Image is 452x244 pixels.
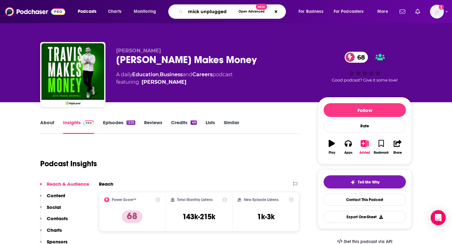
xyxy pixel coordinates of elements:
[47,181,89,187] p: Reach & Audience
[374,151,389,155] div: Bookmark
[377,7,388,16] span: More
[40,204,61,216] button: Social
[439,5,444,10] svg: Add a profile image
[294,7,331,17] button: open menu
[142,78,186,86] div: [PERSON_NAME]
[332,78,398,82] span: Good podcast? Give it some love!
[299,7,323,16] span: For Business
[47,215,68,221] p: Contacts
[132,72,159,77] a: Education
[345,52,368,63] a: 68
[47,227,62,233] p: Charts
[171,119,196,134] a: Credits49
[83,120,94,125] img: Podchaser Pro
[224,119,239,134] a: Similar
[236,8,267,15] button: Open AdvancedNew
[134,7,156,16] span: Monitoring
[112,198,136,202] h2: Power Score™
[257,212,275,221] h3: 1k-3k
[183,72,192,77] span: and
[108,7,121,16] span: Charts
[324,119,406,132] div: Rate
[73,7,105,17] button: open menu
[116,78,233,86] span: featuring
[126,120,135,125] div: 1225
[177,198,213,202] h2: Total Monthly Listens
[430,5,444,19] button: Show profile menu
[373,7,396,17] button: open menu
[430,5,444,19] span: Logged in as PTEPR25
[430,5,444,19] img: User Profile
[334,7,364,16] span: For Podcasters
[40,193,65,204] button: Content
[191,120,196,125] div: 49
[324,194,406,206] a: Contact This Podcast
[104,7,125,17] a: Charts
[324,175,406,188] button: tell me why sparkleTell Me Why
[192,72,213,77] a: Careers
[103,119,135,134] a: Episodes1225
[351,52,368,63] span: 68
[186,7,236,17] input: Search podcasts, credits, & more...
[63,119,94,134] a: InsightsPodchaser Pro
[373,136,389,158] button: Bookmark
[358,180,379,185] span: Tell Me Why
[40,227,62,239] button: Charts
[350,180,355,185] img: tell me why sparkle
[5,6,65,18] img: Podchaser - Follow, Share and Rate Podcasts
[182,212,215,221] h3: 143k-215k
[99,181,113,187] h2: Reach
[116,48,161,54] span: [PERSON_NAME]
[144,119,162,134] a: Reviews
[329,151,335,155] div: Play
[239,10,265,13] span: Open Advanced
[256,4,267,10] span: New
[324,103,406,117] button: Follow
[330,7,373,17] button: open menu
[116,71,233,86] div: A daily podcast
[390,136,406,158] button: Share
[244,198,278,202] h2: New Episode Listens
[78,7,96,16] span: Podcasts
[357,136,373,158] button: Added
[160,72,183,77] a: Business
[122,210,143,223] p: 68
[206,119,215,134] a: Lists
[129,7,164,17] button: open menu
[47,193,65,199] p: Content
[393,151,402,155] div: Share
[174,4,292,19] div: Search podcasts, credits, & more...
[340,136,356,158] button: Apps
[431,210,446,225] div: Open Intercom Messenger
[324,211,406,223] button: Export One-Sheet
[40,159,97,168] h1: Podcast Insights
[41,43,104,106] img: Travis Makes Money
[397,6,408,17] a: Show notifications dropdown
[40,215,68,227] button: Contacts
[47,204,61,210] p: Social
[40,119,54,134] a: About
[40,181,89,193] button: Reach & Audience
[359,151,370,155] div: Added
[159,72,160,77] span: ,
[344,151,352,155] div: Apps
[413,6,422,17] a: Show notifications dropdown
[318,48,412,87] div: 68Good podcast? Give it some love!
[324,136,340,158] button: Play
